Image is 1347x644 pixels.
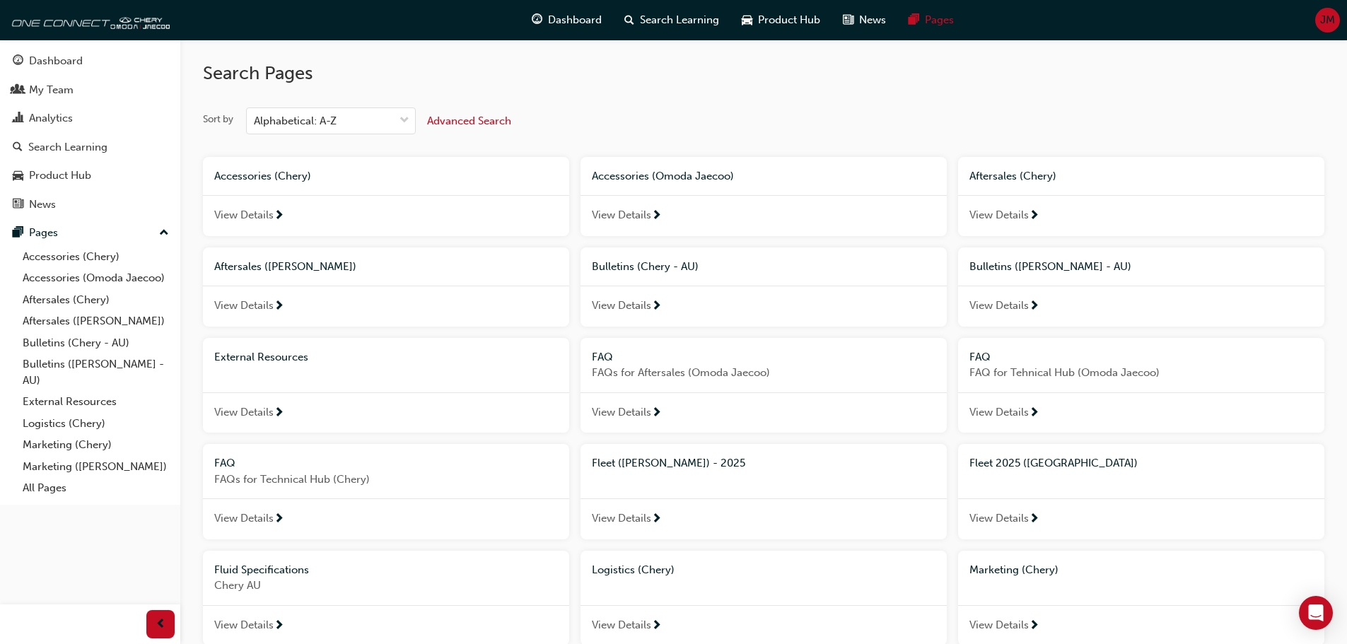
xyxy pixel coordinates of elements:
span: Aftersales ([PERSON_NAME]) [214,260,356,273]
span: Product Hub [758,12,820,28]
span: news-icon [13,199,23,211]
button: Advanced Search [427,107,511,134]
div: Analytics [29,110,73,127]
a: guage-iconDashboard [520,6,613,35]
span: down-icon [400,112,409,130]
a: FAQFAQ for Tehnical Hub (Omoda Jaecoo)View Details [958,338,1324,433]
span: FAQ [214,457,235,469]
span: next-icon [1029,513,1039,526]
span: Advanced Search [427,115,511,127]
div: Alphabetical: A-Z [254,113,337,129]
span: Bulletins (Chery - AU) [592,260,699,273]
span: Accessories (Chery) [214,170,311,182]
span: next-icon [274,620,284,633]
span: Pages [925,12,954,28]
span: pages-icon [909,11,919,29]
a: Dashboard [6,48,175,74]
span: Bulletins ([PERSON_NAME] - AU) [969,260,1131,273]
span: next-icon [274,210,284,223]
a: Accessories (Omoda Jaecoo) [17,267,175,289]
span: next-icon [651,620,662,633]
a: Analytics [6,105,175,131]
span: Marketing (Chery) [969,563,1059,576]
a: FAQFAQs for Technical Hub (Chery)View Details [203,444,569,539]
span: prev-icon [156,616,166,633]
h2: Search Pages [203,62,1324,85]
span: next-icon [1029,210,1039,223]
button: DashboardMy TeamAnalyticsSearch LearningProduct HubNews [6,45,175,220]
span: View Details [592,510,651,527]
span: Aftersales (Chery) [969,170,1056,182]
div: Pages [29,225,58,241]
a: Bulletins (Chery - AU)View Details [581,247,947,327]
span: Fleet 2025 ([GEOGRAPHIC_DATA]) [969,457,1138,469]
span: pages-icon [13,227,23,240]
span: View Details [214,207,274,223]
span: people-icon [13,84,23,97]
span: View Details [969,617,1029,633]
button: Pages [6,220,175,246]
span: search-icon [624,11,634,29]
span: guage-icon [532,11,542,29]
span: View Details [969,298,1029,314]
span: Search Learning [640,12,719,28]
a: Aftersales ([PERSON_NAME])View Details [203,247,569,327]
span: View Details [214,617,274,633]
span: View Details [214,298,274,314]
span: Logistics (Chery) [592,563,675,576]
span: up-icon [159,224,169,242]
a: Bulletins ([PERSON_NAME] - AU) [17,353,175,391]
span: next-icon [651,300,662,313]
span: View Details [592,298,651,314]
div: My Team [29,82,74,98]
a: Marketing (Chery) [17,434,175,456]
span: View Details [592,617,651,633]
span: Dashboard [548,12,602,28]
img: oneconnect [7,6,170,34]
a: Accessories (Chery) [17,246,175,268]
span: next-icon [1029,620,1039,633]
a: Logistics (Chery) [17,413,175,435]
div: Product Hub [29,168,91,184]
span: chart-icon [13,112,23,125]
a: FAQFAQs for Aftersales (Omoda Jaecoo)View Details [581,338,947,433]
a: Fleet 2025 ([GEOGRAPHIC_DATA])View Details [958,444,1324,539]
span: FAQs for Aftersales (Omoda Jaecoo) [592,365,935,381]
span: Fluid Specifications [214,563,309,576]
span: next-icon [274,513,284,526]
a: Aftersales (Chery)View Details [958,157,1324,236]
div: News [29,197,56,213]
span: FAQ [592,351,613,363]
span: next-icon [651,210,662,223]
span: next-icon [274,300,284,313]
span: next-icon [1029,300,1039,313]
a: Search Learning [6,134,175,160]
span: next-icon [1029,407,1039,420]
a: News [6,192,175,218]
a: Product Hub [6,163,175,189]
a: Aftersales (Chery) [17,289,175,311]
a: Accessories (Omoda Jaecoo)View Details [581,157,947,236]
span: news-icon [843,11,853,29]
span: car-icon [13,170,23,182]
a: External ResourcesView Details [203,338,569,433]
a: Bulletins ([PERSON_NAME] - AU)View Details [958,247,1324,327]
span: JM [1320,12,1335,28]
div: Dashboard [29,53,83,69]
span: External Resources [214,351,308,363]
span: View Details [214,510,274,527]
a: Marketing ([PERSON_NAME]) [17,456,175,478]
a: External Resources [17,391,175,413]
span: next-icon [651,407,662,420]
a: car-iconProduct Hub [730,6,832,35]
span: guage-icon [13,55,23,68]
span: View Details [969,207,1029,223]
div: Open Intercom Messenger [1299,596,1333,630]
span: FAQs for Technical Hub (Chery) [214,472,558,488]
span: View Details [592,404,651,421]
a: pages-iconPages [897,6,965,35]
span: car-icon [742,11,752,29]
a: news-iconNews [832,6,897,35]
span: View Details [969,404,1029,421]
span: next-icon [274,407,284,420]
